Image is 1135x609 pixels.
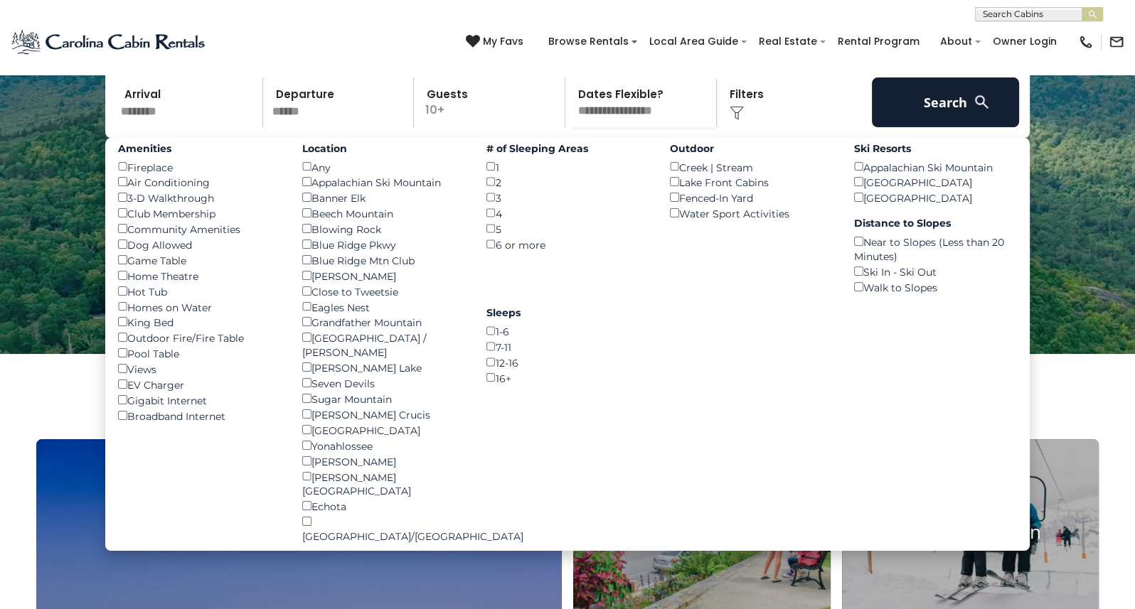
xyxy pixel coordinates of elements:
div: Grandfather Mountain [302,314,465,330]
div: [PERSON_NAME] [302,268,465,284]
div: Blue Ridge Mtn Club [302,252,465,268]
div: Eagles Nest [302,299,465,315]
label: Outdoor [670,141,833,156]
div: [GEOGRAPHIC_DATA] / [PERSON_NAME] [302,330,465,360]
a: About [933,31,979,53]
a: Owner Login [986,31,1064,53]
div: Seven Devils [302,375,465,391]
label: Amenities [118,141,281,156]
div: Appalachian Ski Mountain [854,159,1017,175]
div: Game Table [118,252,281,268]
div: [GEOGRAPHIC_DATA] [854,190,1017,205]
div: 16+ [486,370,649,386]
div: 3-D Walkthrough [118,190,281,205]
label: Sleeps [486,306,649,320]
label: # of Sleeping Areas [486,141,649,156]
img: Blue-2.png [11,28,208,56]
label: Distance to Slopes [854,216,1017,230]
div: 3 [486,190,649,205]
div: Banner Elk [302,190,465,205]
div: 1-6 [486,323,649,339]
div: 1 [486,159,649,175]
h3: Select Your Destination [34,389,1101,439]
div: [GEOGRAPHIC_DATA] [302,422,465,438]
div: Hot Tub [118,284,281,299]
img: mail-regular-black.png [1109,34,1124,50]
div: 2 [486,174,649,190]
img: search-regular-white.png [973,93,991,111]
div: 6 or more [486,237,649,252]
div: Outdoor Fire/Fire Table [118,330,281,345]
div: Fireplace [118,159,281,175]
div: Dog Allowed [118,237,281,252]
div: [GEOGRAPHIC_DATA]/[GEOGRAPHIC_DATA] [302,514,465,544]
div: King Bed [118,314,281,330]
div: Views [118,361,281,377]
a: Browse Rentals [541,31,636,53]
img: phone-regular-black.png [1078,34,1094,50]
button: Search [872,77,1019,127]
div: Gigabit Internet [118,392,281,408]
div: Pool Table [118,345,281,361]
a: Local Area Guide [642,31,745,53]
div: [PERSON_NAME][GEOGRAPHIC_DATA] [302,469,465,499]
div: [PERSON_NAME] Crucis [302,406,465,422]
div: Ski In - Ski Out [854,264,1017,279]
div: Yonahlossee [302,438,465,453]
div: Broadband Internet [118,408,281,424]
div: [PERSON_NAME] Lake [302,360,465,375]
div: Beech Mountain [302,205,465,221]
div: 5 [486,221,649,237]
div: Club Membership [118,205,281,221]
div: 4 [486,205,649,221]
div: [GEOGRAPHIC_DATA] [854,174,1017,190]
div: Blowing Rock [302,221,465,237]
div: Fenced-In Yard [670,190,833,205]
a: Rental Program [831,31,927,53]
div: Sugar Mountain [302,391,465,406]
div: Water Sport Activities [670,205,833,221]
div: Lake Front Cabins [670,174,833,190]
div: Community Amenities [118,221,281,237]
div: [PERSON_NAME] [302,453,465,469]
div: Near to Slopes (Less than 20 Minutes) [854,234,1017,264]
p: 10+ [418,77,565,127]
div: Homes on Water [118,299,281,315]
div: 7-11 [486,339,649,355]
a: Real Estate [752,31,824,53]
div: Creek | Stream [670,159,833,175]
div: EV Charger [118,377,281,392]
div: Close to Tweetsie [302,284,465,299]
label: Ski Resorts [854,141,1017,156]
div: Home Theatre [118,268,281,284]
div: Walk to Slopes [854,279,1017,295]
div: Air Conditioning [118,174,281,190]
span: My Favs [483,34,523,49]
div: Appalachian Ski Mountain [302,174,465,190]
img: filter--v1.png [730,106,744,120]
label: Location [302,141,465,156]
div: Blue Ridge Pkwy [302,237,465,252]
div: 12-16 [486,355,649,370]
div: Echota [302,498,465,514]
div: Any [302,159,465,175]
a: My Favs [466,34,527,50]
